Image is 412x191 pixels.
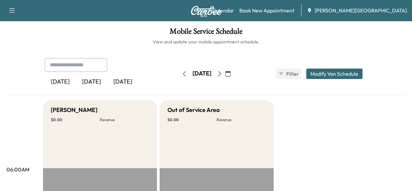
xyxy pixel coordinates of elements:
[51,117,100,122] p: $ 0.00
[107,74,138,89] div: [DATE]
[239,7,294,14] a: Book New Appointment
[286,70,298,78] span: Filter
[212,7,234,14] a: Calendar
[276,69,301,79] button: Filter
[217,117,266,122] p: Revenue
[306,69,362,79] button: Modify Van Schedule
[45,74,76,89] div: [DATE]
[167,105,220,115] h5: Out of Service Area
[76,74,107,89] div: [DATE]
[7,166,29,173] p: 06:00AM
[315,7,407,14] span: [PERSON_NAME][GEOGRAPHIC_DATA]
[100,117,149,122] p: Revenue
[7,39,405,45] h6: View and update your mobile appointment schedule.
[191,6,222,15] img: Curbee Logo
[200,13,207,18] div: Beta
[167,117,217,122] p: $ 0.00
[192,70,211,78] div: [DATE]
[197,7,207,14] a: MapBeta
[7,27,405,39] h1: Mobile Service Schedule
[51,105,97,115] h5: [PERSON_NAME]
